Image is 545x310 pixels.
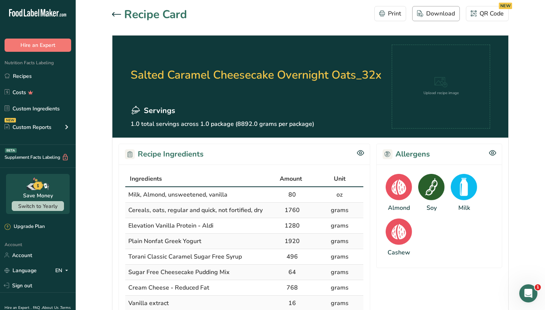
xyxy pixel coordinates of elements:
h2: Allergens [383,149,430,160]
div: Soy [427,203,437,212]
td: 768 [268,280,316,296]
td: 1280 [268,218,316,234]
td: grams [316,234,363,249]
iframe: Intercom live chat [519,284,537,302]
div: NEW [5,118,16,122]
div: EN [55,266,71,275]
h1: Recipe Card [124,6,187,23]
td: 1760 [268,203,316,218]
span: Amount [280,174,302,183]
div: Upload recipe image [424,90,459,96]
td: oz [316,187,363,203]
div: NEW [499,3,512,9]
span: Elevation Vanilla Protein - Aldi [128,222,213,230]
div: Save Money [23,192,53,200]
span: Servings [144,105,175,116]
div: BETA [5,148,17,153]
span: Torani Classic Caramel Sugar Free Syrup [128,253,242,261]
td: grams [316,249,363,265]
span: Plain Nonfat Greek Yogurt [128,237,201,245]
span: Cereals, oats, regular and quick, not fortified, dry [128,206,263,214]
td: grams [316,218,363,234]
td: grams [316,265,363,280]
button: Download [412,6,460,21]
span: Unit [334,174,346,183]
td: grams [316,280,363,296]
span: Ingredients [130,174,162,183]
div: Custom Reports [5,123,51,131]
td: grams [316,203,363,218]
div: Milk [458,203,470,212]
button: Switch to Yearly [12,201,64,211]
img: Soy [418,174,445,200]
button: QR Code NEW [466,6,509,21]
button: Print [374,6,406,21]
img: Milk [451,174,477,200]
span: Vanilla extract [128,299,169,307]
div: QR Code [471,9,504,18]
p: 1.0 total servings across 1.0 package (8892.0 grams per package) [131,119,381,129]
td: 1920 [268,234,316,249]
a: Language [5,264,37,277]
span: Milk, Almond, unsweetened, vanilla [128,191,227,199]
h2: Salted Caramel Cheesecake Overnight Oats_32x [131,45,381,105]
h2: Recipe Ingredients [125,149,204,160]
div: Download [417,9,455,18]
span: Switch to Yearly [18,203,58,210]
div: Almond [388,203,410,212]
td: 64 [268,265,316,280]
td: 80 [268,187,316,203]
div: Upgrade Plan [5,223,45,231]
span: Cream Cheese - Reduced Fat [128,284,209,292]
div: Cashew [388,248,410,257]
button: Hire an Expert [5,39,71,52]
img: Almond [386,174,412,200]
span: 1 [535,284,541,290]
img: Cashew [386,219,412,245]
span: Sugar Free Cheesecake Pudding Mix [128,268,230,276]
td: 496 [268,249,316,265]
div: Print [379,9,401,18]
